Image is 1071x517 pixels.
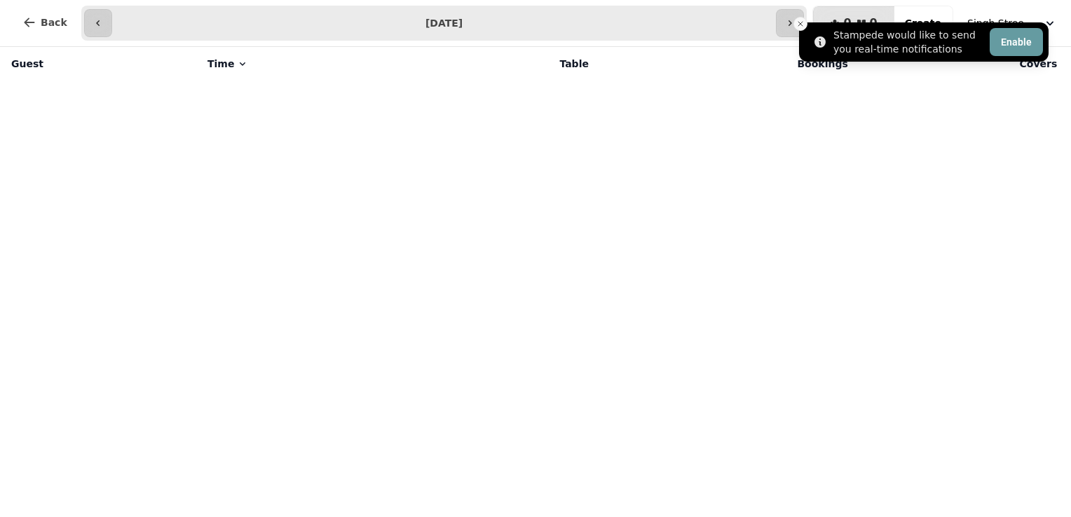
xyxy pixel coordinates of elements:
button: Time [207,57,248,71]
span: Back [41,18,67,27]
button: Enable [990,28,1043,56]
div: Stampede would like to send you real-time notifications [833,28,984,56]
button: Create [894,6,953,40]
button: Back [11,6,79,39]
th: Table [421,47,596,81]
button: 00 [813,6,894,40]
button: Singh Street Bruntsfield [959,11,1065,36]
button: Close toast [793,17,807,31]
th: Bookings [597,47,857,81]
span: Time [207,57,234,71]
th: Covers [857,47,1066,81]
